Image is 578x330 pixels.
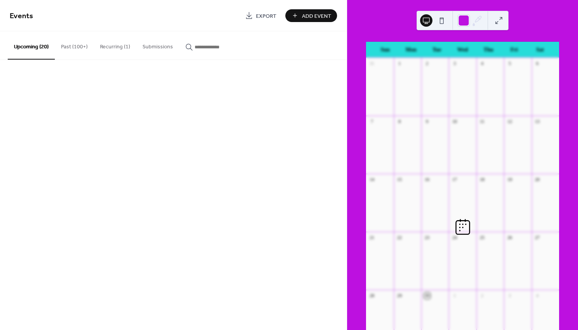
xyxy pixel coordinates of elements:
[424,176,431,183] div: 16
[534,118,541,125] div: 13
[424,234,431,241] div: 23
[424,118,431,125] div: 9
[396,118,403,125] div: 8
[369,292,375,299] div: 28
[396,60,403,67] div: 1
[396,176,403,183] div: 15
[256,12,276,20] span: Export
[534,176,541,183] div: 20
[534,60,541,67] div: 6
[396,292,403,299] div: 29
[507,234,513,241] div: 26
[534,292,541,299] div: 4
[450,42,476,58] div: Wed
[501,42,527,58] div: Fri
[507,118,513,125] div: 12
[507,60,513,67] div: 5
[302,12,331,20] span: Add Event
[507,292,513,299] div: 3
[10,9,33,24] span: Events
[451,292,458,299] div: 1
[396,234,403,241] div: 22
[94,31,136,59] button: Recurring (1)
[479,176,485,183] div: 18
[369,60,375,67] div: 31
[424,292,431,299] div: 30
[398,42,424,58] div: Mon
[424,60,431,67] div: 2
[451,118,458,125] div: 10
[424,42,450,58] div: Tue
[479,118,485,125] div: 11
[369,234,375,241] div: 21
[479,292,485,299] div: 2
[451,60,458,67] div: 3
[285,9,337,22] button: Add Event
[507,176,513,183] div: 19
[372,42,398,58] div: Sun
[451,234,458,241] div: 24
[55,31,94,59] button: Past (100+)
[451,176,458,183] div: 17
[479,60,485,67] div: 4
[369,176,375,183] div: 14
[8,31,55,60] button: Upcoming (20)
[239,9,282,22] a: Export
[534,234,541,241] div: 27
[369,118,375,125] div: 7
[476,42,502,58] div: Thu
[136,31,179,59] button: Submissions
[527,42,553,58] div: Sat
[479,234,485,241] div: 25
